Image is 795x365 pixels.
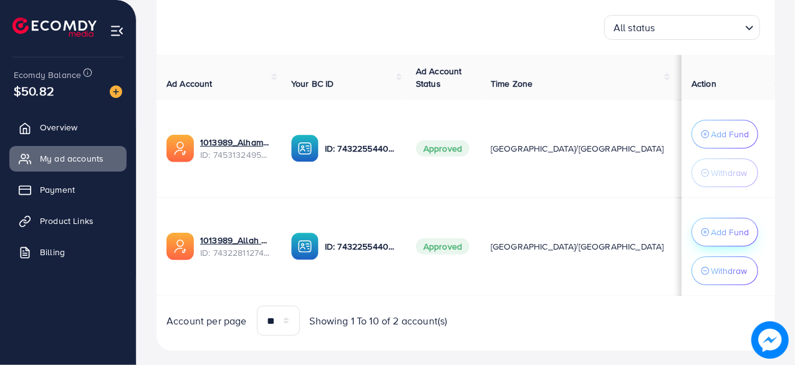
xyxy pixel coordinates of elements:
span: ID: 7432281127437680641 [200,246,271,259]
span: [GEOGRAPHIC_DATA]/[GEOGRAPHIC_DATA] [491,142,664,155]
span: Account per page [166,314,247,328]
input: Search for option [659,16,740,37]
p: ID: 7432255440681041937 [325,239,396,254]
div: <span class='underline'>1013989_Alhamdulillah_1735317642286</span></br>7453132495568388113 [200,136,271,162]
span: Showing 1 To 10 of 2 account(s) [310,314,448,328]
span: Time Zone [491,77,532,90]
a: Billing [9,240,127,265]
button: Add Fund [691,218,758,246]
span: Approved [416,140,470,157]
button: Withdraw [691,256,758,285]
a: Product Links [9,208,127,233]
span: Your BC ID [291,77,334,90]
img: ic-ads-acc.e4c84228.svg [166,135,194,162]
img: ic-ads-acc.e4c84228.svg [166,233,194,260]
span: All status [611,19,658,37]
span: Ad Account Status [416,65,462,90]
p: ID: 7432255440681041937 [325,141,396,156]
img: menu [110,24,124,38]
button: Add Fund [691,120,758,148]
img: ic-ba-acc.ded83a64.svg [291,135,319,162]
span: Overview [40,121,77,134]
img: image [751,321,789,359]
a: 1013989_Alhamdulillah_1735317642286 [200,136,271,148]
a: 1013989_Allah Hu Akbar_1730462806681 [200,234,271,246]
span: Payment [40,183,75,196]
span: [GEOGRAPHIC_DATA]/[GEOGRAPHIC_DATA] [491,240,664,253]
img: image [110,85,122,98]
div: <span class='underline'>1013989_Allah Hu Akbar_1730462806681</span></br>7432281127437680641 [200,234,271,260]
span: Action [691,77,716,90]
span: Approved [416,238,470,255]
span: ID: 7453132495568388113 [200,148,271,161]
span: $50.82 [14,82,54,100]
a: Overview [9,115,127,140]
span: Billing [40,246,65,258]
a: My ad accounts [9,146,127,171]
button: Withdraw [691,158,758,187]
p: Add Fund [711,225,749,240]
span: Ecomdy Balance [14,69,81,81]
a: Payment [9,177,127,202]
div: Search for option [604,15,760,40]
span: Ad Account [166,77,213,90]
p: Withdraw [711,165,747,180]
p: Withdraw [711,263,747,278]
img: logo [12,17,97,37]
p: Add Fund [711,127,749,142]
span: Product Links [40,215,94,227]
img: ic-ba-acc.ded83a64.svg [291,233,319,260]
span: My ad accounts [40,152,104,165]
